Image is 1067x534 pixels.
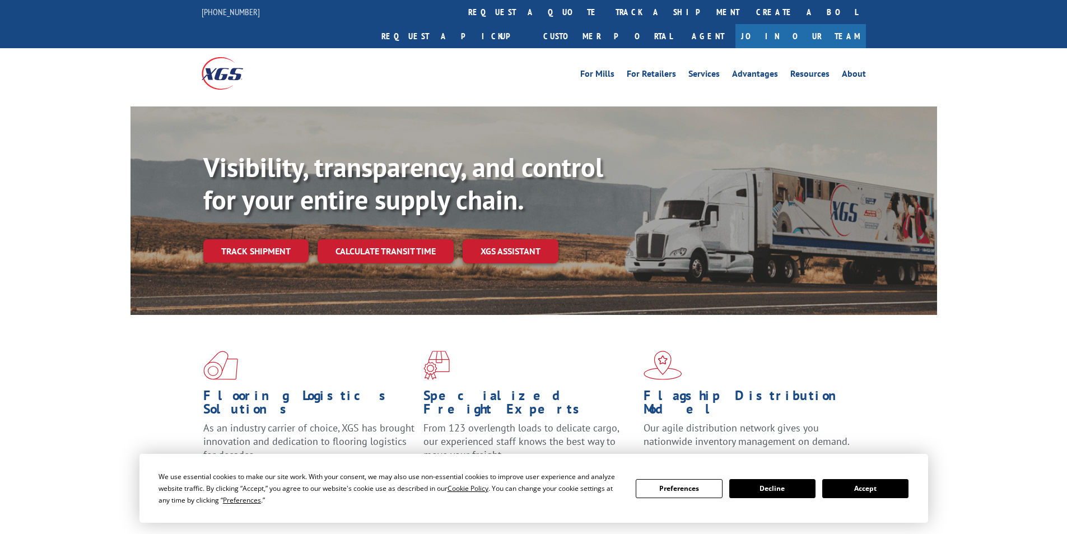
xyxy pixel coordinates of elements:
a: Track shipment [203,239,309,263]
h1: Specialized Freight Experts [423,389,635,421]
button: Preferences [636,479,722,498]
a: Calculate transit time [318,239,454,263]
span: Cookie Policy [448,484,488,493]
span: As an industry carrier of choice, XGS has brought innovation and dedication to flooring logistics... [203,421,414,461]
a: Services [688,69,720,82]
h1: Flooring Logistics Solutions [203,389,415,421]
span: Preferences [223,495,261,505]
b: Visibility, transparency, and control for your entire supply chain. [203,150,603,217]
a: XGS ASSISTANT [463,239,558,263]
a: Advantages [732,69,778,82]
a: Join Our Team [735,24,866,48]
a: Customer Portal [535,24,681,48]
button: Accept [822,479,908,498]
div: We use essential cookies to make our site work. With your consent, we may also use non-essential ... [159,471,622,506]
img: xgs-icon-flagship-distribution-model-red [644,351,682,380]
a: Resources [790,69,830,82]
a: Agent [681,24,735,48]
span: Our agile distribution network gives you nationwide inventory management on demand. [644,421,850,448]
a: For Retailers [627,69,676,82]
button: Decline [729,479,816,498]
h1: Flagship Distribution Model [644,389,855,421]
a: Request a pickup [373,24,535,48]
a: For Mills [580,69,614,82]
a: About [842,69,866,82]
p: From 123 overlength loads to delicate cargo, our experienced staff knows the best way to move you... [423,421,635,471]
a: [PHONE_NUMBER] [202,6,260,17]
div: Cookie Consent Prompt [139,454,928,523]
img: xgs-icon-total-supply-chain-intelligence-red [203,351,238,380]
img: xgs-icon-focused-on-flooring-red [423,351,450,380]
